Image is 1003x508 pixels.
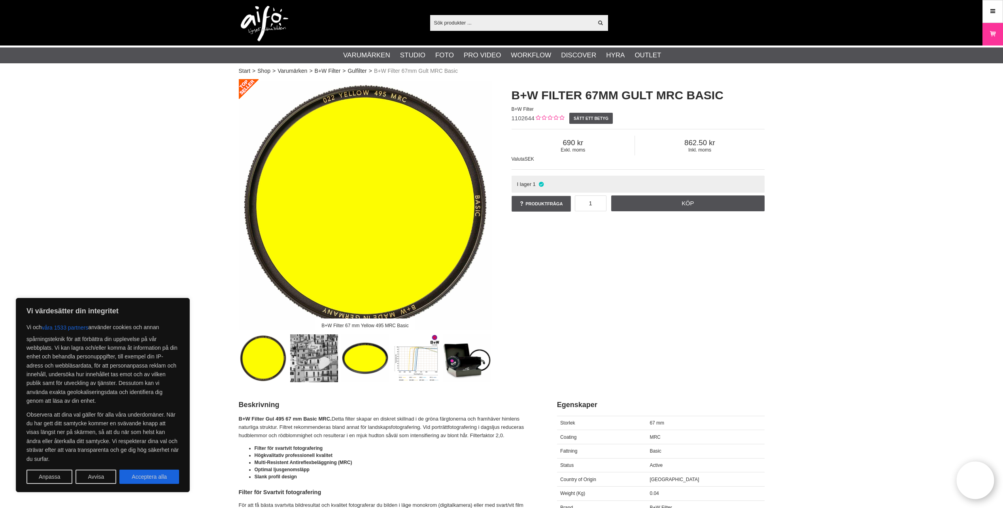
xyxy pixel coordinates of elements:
[464,50,501,61] a: Pro Video
[512,87,765,104] h1: B+W Filter 67mm Gult MRC Basic
[443,334,491,382] img: B+W Basic Filter
[26,306,179,316] p: Vi värdesätter din integritet
[26,320,179,406] p: Vi och använder cookies och annan spårningsteknik för att förbättra din upplevelse på vår webbpla...
[272,67,276,75] span: >
[650,420,664,426] span: 67 mm
[650,463,663,468] span: Active
[369,67,372,75] span: >
[255,453,332,458] strong: Högkvalitativ professionell kvalitet
[560,448,577,454] span: Fattning
[533,181,536,187] span: 1
[535,114,564,123] div: Kundbetyg: 0
[635,50,661,61] a: Outlet
[392,334,440,382] img: B+W Filter Transmissionskurva
[435,50,454,61] a: Foto
[511,50,551,61] a: Workflow
[26,470,72,484] button: Anpassa
[512,196,571,212] a: Produktfråga
[348,67,366,75] a: Gulfilter
[512,106,534,112] span: B+W Filter
[569,113,613,124] a: Sätt ett betyg
[255,474,297,480] strong: Slank profil design
[560,491,585,496] span: Weight (Kg)
[561,50,596,61] a: Discover
[239,334,287,382] img: B+W Filter 67 mm Yellow 495 MRC Basic
[252,67,255,75] span: >
[560,477,596,482] span: Country of Origin
[512,138,635,147] span: 690
[560,463,574,468] span: Status
[255,467,310,472] strong: Optimal ljusgenomsläpp
[278,67,307,75] a: Varumärken
[239,79,492,332] img: B+W Filter 67 mm Yellow 495 MRC Basic
[538,181,544,187] i: I lager
[239,488,537,496] h4: Filter för Svartvit fotografering
[650,448,661,454] span: Basic
[650,491,659,496] span: 0.04
[512,147,635,153] span: Exkl. moms
[241,6,288,42] img: logo.png
[239,415,537,440] p: Detta filter skapar en diskret skillnad i de gröna färgtonerna och framhäver himlens naturliga st...
[611,195,765,211] a: Köp
[255,460,352,465] strong: Multi-Resistent Antireflexbeläggning (MRC)
[343,50,390,61] a: Varumärken
[557,400,765,410] h2: Egenskaper
[650,434,660,440] span: MRC
[16,298,190,492] div: Vi värdesätter din integritet
[239,67,251,75] a: Start
[374,67,458,75] span: B+W Filter 67mm Gult MRC Basic
[76,470,116,484] button: Avvisa
[430,17,593,28] input: Sök produkter ...
[517,181,531,187] span: I lager
[119,470,179,484] button: Acceptera alla
[42,320,89,335] button: våra 1533 partners
[239,416,332,422] strong: B+W Filter Gul 495 67 mm Basic MRC.
[525,156,534,162] span: SEK
[512,156,525,162] span: Valuta
[512,115,535,121] span: 1102644
[400,50,425,61] a: Studio
[315,67,341,75] a: B+W Filter
[560,434,576,440] span: Coating
[315,318,416,332] div: B+W Filter 67 mm Yellow 495 MRC Basic
[635,147,764,153] span: Inkl. moms
[239,400,537,410] h2: Beskrivning
[257,67,270,75] a: Shop
[309,67,312,75] span: >
[650,477,699,482] span: [GEOGRAPHIC_DATA]
[606,50,625,61] a: Hyra
[255,445,323,451] strong: Filter för svartvit fotografering
[341,334,389,382] img: B+W Basic filterfattning
[342,67,346,75] span: >
[635,138,764,147] span: 862.50
[26,410,179,463] p: Observera att dina val gäller för alla våra underdomäner. När du har gett ditt samtycke kommer en...
[290,334,338,382] img: Bildexempel med B+W Filter 495 Gul
[560,420,575,426] span: Storlek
